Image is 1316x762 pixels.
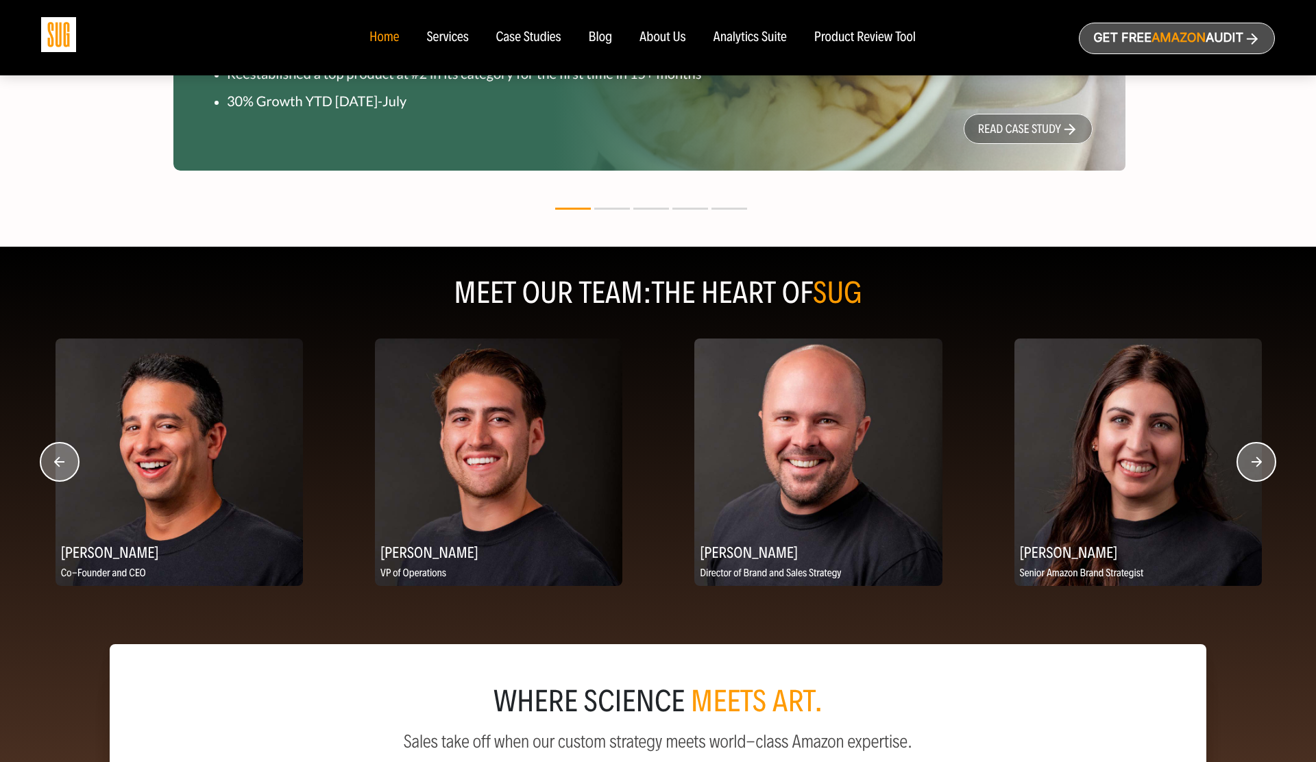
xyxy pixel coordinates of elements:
div: where science [143,688,1173,715]
a: Analytics Suite [714,30,787,45]
p: Senior Amazon Brand Strategist [1014,565,1262,582]
h2: [PERSON_NAME] [375,539,622,565]
a: Services [426,30,468,45]
span: SUG [813,275,862,311]
img: Evan Kesner, Co-Founder and CEO [56,339,303,586]
p: 30% Growth YTD [DATE]-July [227,93,790,110]
p: Director of Brand and Sales Strategy [694,565,942,582]
span: Amazon [1151,31,1206,45]
a: Home [369,30,399,45]
span: meets art. [691,683,823,720]
p: VP of Operations [375,565,622,582]
img: Sug [41,17,76,52]
a: Blog [589,30,613,45]
img: Brett Vetter, Director of Brand and Sales Strategy [694,339,942,586]
h2: [PERSON_NAME] [1014,539,1262,565]
a: read case study [964,114,1093,144]
p: Co-Founder and CEO [56,565,303,582]
a: Product Review Tool [814,30,916,45]
a: About Us [639,30,686,45]
h2: [PERSON_NAME] [694,539,942,565]
a: Get freeAmazonAudit [1079,23,1275,54]
img: Marco Tejada, VP of Operations [375,339,622,586]
a: Case Studies [496,30,561,45]
p: Sales take off when our custom strategy meets world-class Amazon expertise. [143,732,1173,752]
h2: [PERSON_NAME] [56,539,303,565]
img: Meridith Andrew, Senior Amazon Brand Strategist [1014,339,1262,586]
